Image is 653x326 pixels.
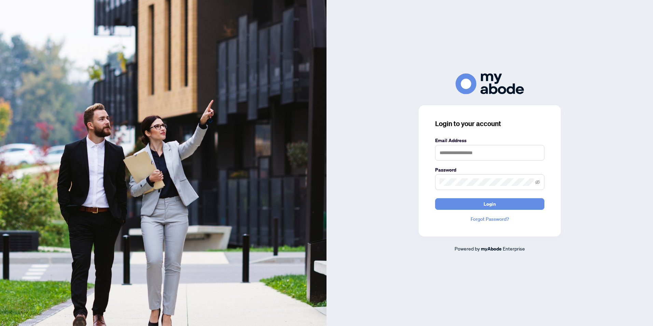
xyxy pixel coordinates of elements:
span: Enterprise [503,245,525,252]
button: Login [435,198,544,210]
label: Email Address [435,137,544,144]
label: Password [435,166,544,174]
a: Forgot Password? [435,215,544,223]
span: Powered by [455,245,480,252]
span: eye-invisible [535,180,540,185]
a: myAbode [481,245,502,253]
img: ma-logo [456,73,524,94]
h3: Login to your account [435,119,544,128]
span: Login [484,199,496,209]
